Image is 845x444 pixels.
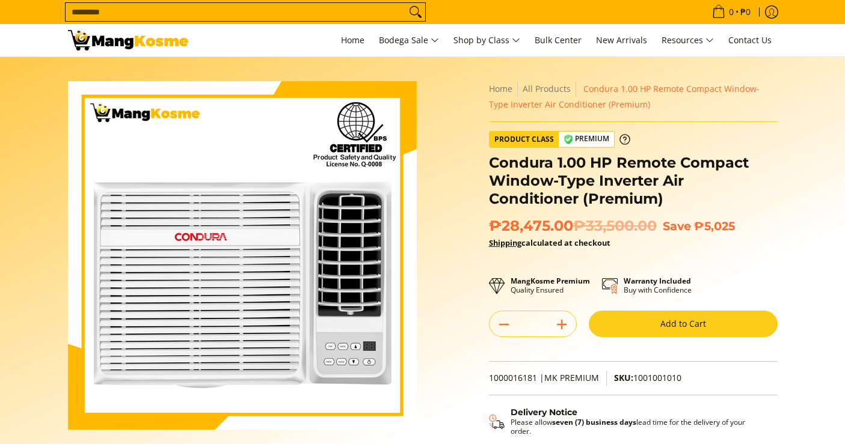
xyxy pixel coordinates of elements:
a: Bulk Center [529,24,588,56]
span: Home [341,34,364,46]
p: Quality Ensured [511,276,590,294]
a: Product Class Premium [489,131,630,148]
span: • [708,5,754,19]
a: Shop by Class [447,24,526,56]
strong: seven (7) business days [552,417,636,427]
a: All Products [523,83,571,94]
nav: Main Menu [200,24,778,56]
h1: Condura 1.00 HP Remote Compact Window-Type Inverter Air Conditioner (Premium) [489,154,778,208]
a: Home [489,83,512,94]
strong: MangKosme Premium [511,276,590,286]
button: Shipping & Delivery [489,407,766,436]
span: Bodega Sale [379,33,439,48]
del: ₱33,500.00 [573,217,657,235]
strong: Delivery Notice [511,407,577,418]
span: ₱0 [739,8,752,16]
span: Resources [662,33,714,48]
strong: calculated at checkout [489,237,610,248]
span: Shop by Class [453,33,520,48]
p: Please allow lead time for the delivery of your order. [511,418,766,436]
a: Home [335,24,370,56]
button: Subtract [490,315,518,334]
a: Bodega Sale [373,24,445,56]
img: Condura Compact Inverter Aircon 1 HP - Class B l Mang Kosme [68,30,188,50]
span: Bulk Center [535,34,582,46]
button: Add to Cart [589,311,778,337]
a: Contact Us [722,24,778,56]
span: ₱28,475.00 [489,217,657,235]
span: ₱5,025 [694,219,735,233]
img: premium-badge-icon.webp [564,135,573,144]
span: SKU: [614,372,633,383]
span: Premium [559,132,614,147]
a: New Arrivals [590,24,653,56]
a: Resources [656,24,720,56]
span: Condura 1.00 HP Remote Compact Window-Type Inverter Air Conditioner (Premium) [489,83,760,110]
span: 1001001010 [614,372,681,383]
span: Product Class [490,132,559,147]
span: 0 [727,8,736,16]
nav: Breadcrumbs [489,81,778,112]
p: Buy with Confidence [624,276,692,294]
a: Shipping [489,237,521,248]
span: Contact Us [728,34,772,46]
span: 1000016181 |MK PREMIUM [489,372,599,383]
strong: Warranty Included [624,276,691,286]
button: Add [547,315,576,334]
span: New Arrivals [596,34,647,46]
span: Save [663,219,691,233]
img: Condura 1.00 HP Remote Compact Window-Type Inverter Air Conditioner (Premium) [68,81,417,430]
button: Search [406,3,425,21]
